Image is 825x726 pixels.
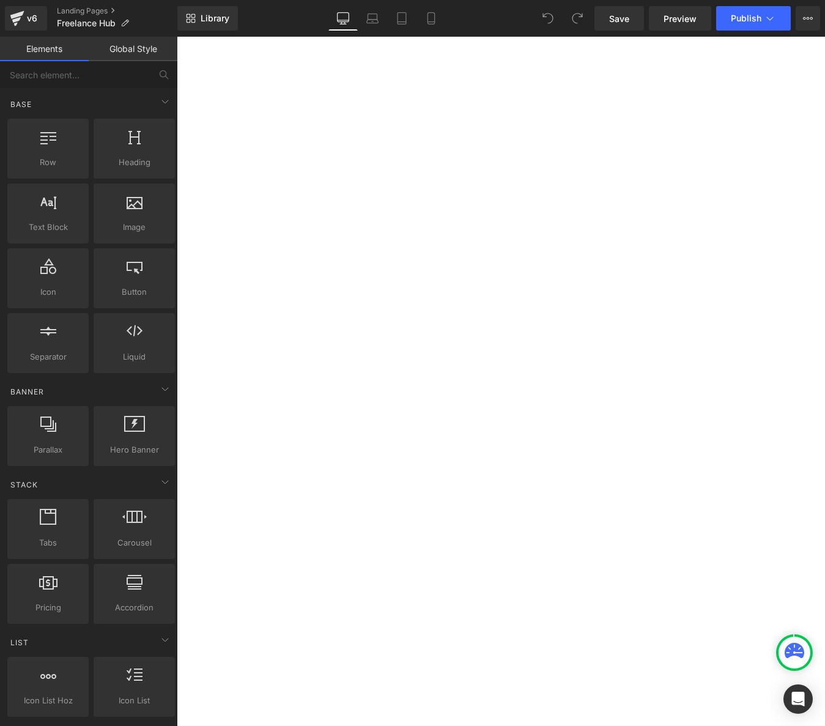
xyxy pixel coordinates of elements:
[11,350,85,363] span: Separator
[97,221,171,234] span: Image
[731,13,761,23] span: Publish
[11,286,85,298] span: Icon
[11,694,85,707] span: Icon List Hoz
[201,13,229,24] span: Library
[796,6,820,31] button: More
[358,6,387,31] a: Laptop
[97,286,171,298] span: Button
[89,37,177,61] a: Global Style
[536,6,560,31] button: Undo
[177,6,238,31] a: New Library
[11,536,85,549] span: Tabs
[97,536,171,549] span: Carousel
[387,6,416,31] a: Tablet
[716,6,791,31] button: Publish
[97,156,171,169] span: Heading
[97,601,171,614] span: Accordion
[97,694,171,707] span: Icon List
[649,6,711,31] a: Preview
[328,6,358,31] a: Desktop
[24,10,40,26] div: v6
[97,350,171,363] span: Liquid
[783,684,813,714] div: Open Intercom Messenger
[416,6,446,31] a: Mobile
[9,637,30,648] span: List
[609,12,629,25] span: Save
[664,12,697,25] span: Preview
[11,221,85,234] span: Text Block
[5,6,47,31] a: v6
[11,601,85,614] span: Pricing
[57,6,177,16] a: Landing Pages
[565,6,590,31] button: Redo
[97,443,171,456] span: Hero Banner
[11,443,85,456] span: Parallax
[57,18,116,28] span: Freelance Hub
[9,479,39,491] span: Stack
[11,156,85,169] span: Row
[9,98,33,110] span: Base
[9,386,45,398] span: Banner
